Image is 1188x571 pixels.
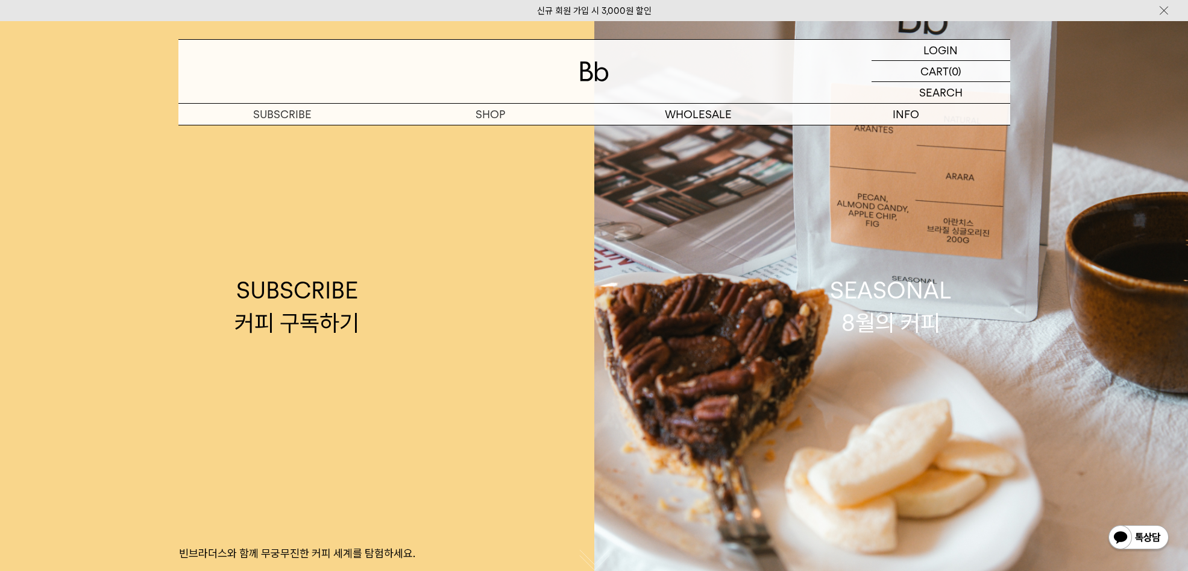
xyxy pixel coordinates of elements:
[949,61,961,81] p: (0)
[920,61,949,81] p: CART
[872,40,1010,61] a: LOGIN
[919,82,963,103] p: SEARCH
[386,104,594,125] a: SHOP
[923,40,958,60] p: LOGIN
[234,274,359,338] div: SUBSCRIBE 커피 구독하기
[594,104,802,125] p: WHOLESALE
[580,62,609,81] img: 로고
[872,61,1010,82] a: CART (0)
[537,5,652,16] a: 신규 회원 가입 시 3,000원 할인
[1107,524,1170,553] img: 카카오톡 채널 1:1 채팅 버튼
[830,274,952,338] div: SEASONAL 8월의 커피
[802,104,1010,125] p: INFO
[178,104,386,125] a: SUBSCRIBE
